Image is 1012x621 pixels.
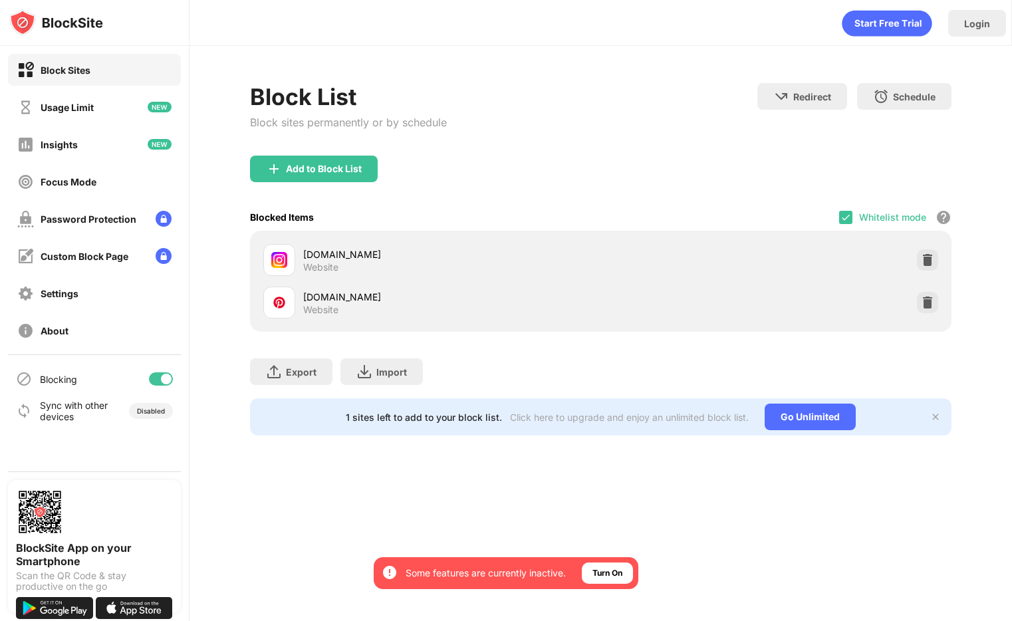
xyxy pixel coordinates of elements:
div: Scan the QR Code & stay productive on the go [16,570,173,592]
div: Some features are currently inactive. [406,566,566,580]
img: new-icon.svg [148,102,172,112]
img: check.svg [840,212,851,223]
img: x-button.svg [930,412,941,422]
div: Whitelist mode [859,211,926,223]
div: Go Unlimited [765,404,856,430]
div: Import [376,366,407,378]
img: sync-icon.svg [16,403,32,419]
img: insights-off.svg [17,136,34,153]
div: Blocked Items [250,211,314,223]
div: Add to Block List [286,164,362,174]
img: blocking-icon.svg [16,371,32,387]
div: Turn On [592,566,622,580]
img: error-circle-white.svg [382,564,398,580]
div: Block List [250,83,447,110]
img: download-on-the-app-store.svg [96,597,173,619]
div: Login [964,18,990,29]
img: focus-off.svg [17,174,34,190]
img: customize-block-page-off.svg [17,248,34,265]
img: about-off.svg [17,322,34,339]
div: Export [286,366,316,378]
div: Redirect [793,91,831,102]
div: 1 sites left to add to your block list. [346,412,502,423]
div: Block Sites [41,64,90,76]
div: Schedule [893,91,936,102]
div: Disabled [137,407,165,415]
div: Click here to upgrade and enjoy an unlimited block list. [510,412,749,423]
img: lock-menu.svg [156,248,172,264]
div: Password Protection [41,213,136,225]
div: animation [842,10,932,37]
div: Insights [41,139,78,150]
div: [DOMAIN_NAME] [303,290,600,304]
div: About [41,325,68,336]
div: Usage Limit [41,102,94,113]
div: Website [303,261,338,273]
img: options-page-qr-code.png [16,488,64,536]
div: Custom Block Page [41,251,128,262]
img: new-icon.svg [148,139,172,150]
img: settings-off.svg [17,285,34,302]
div: Focus Mode [41,176,96,187]
img: block-on.svg [17,62,34,78]
div: Blocking [40,374,77,385]
div: Settings [41,288,78,299]
div: Website [303,304,338,316]
div: Sync with other devices [40,400,108,422]
img: get-it-on-google-play.svg [16,597,93,619]
img: lock-menu.svg [156,211,172,227]
img: time-usage-off.svg [17,99,34,116]
div: Block sites permanently or by schedule [250,116,447,129]
img: favicons [271,295,287,310]
img: logo-blocksite.svg [9,9,103,36]
img: password-protection-off.svg [17,211,34,227]
img: favicons [271,252,287,268]
div: BlockSite App on your Smartphone [16,541,173,568]
div: [DOMAIN_NAME] [303,247,600,261]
